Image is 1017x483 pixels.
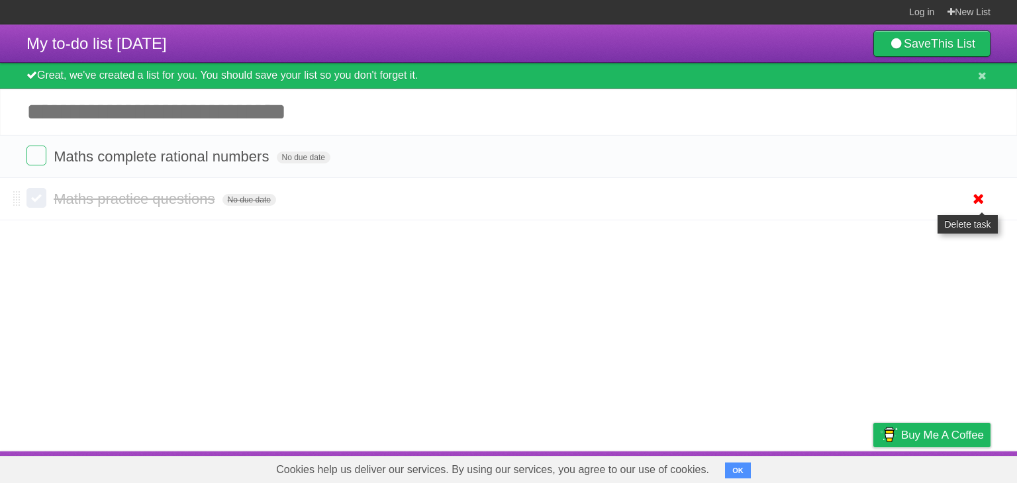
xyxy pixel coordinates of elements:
label: Done [26,188,46,208]
a: Terms [811,455,840,480]
span: No due date [222,194,276,206]
label: Done [26,146,46,165]
span: Buy me a coffee [901,423,984,447]
b: This List [931,37,975,50]
span: My to-do list [DATE] [26,34,167,52]
a: Developers [741,455,795,480]
a: Buy me a coffee [873,423,991,447]
a: Privacy [856,455,891,480]
span: Maths practice questions [54,191,218,207]
img: Buy me a coffee [880,423,898,446]
span: Cookies help us deliver our services. By using our services, you agree to our use of cookies. [263,457,722,483]
a: SaveThis List [873,30,991,57]
a: About [697,455,725,480]
span: Maths complete rational numbers [54,148,272,165]
a: Suggest a feature [907,455,991,480]
button: OK [725,462,751,478]
span: No due date [277,152,330,163]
